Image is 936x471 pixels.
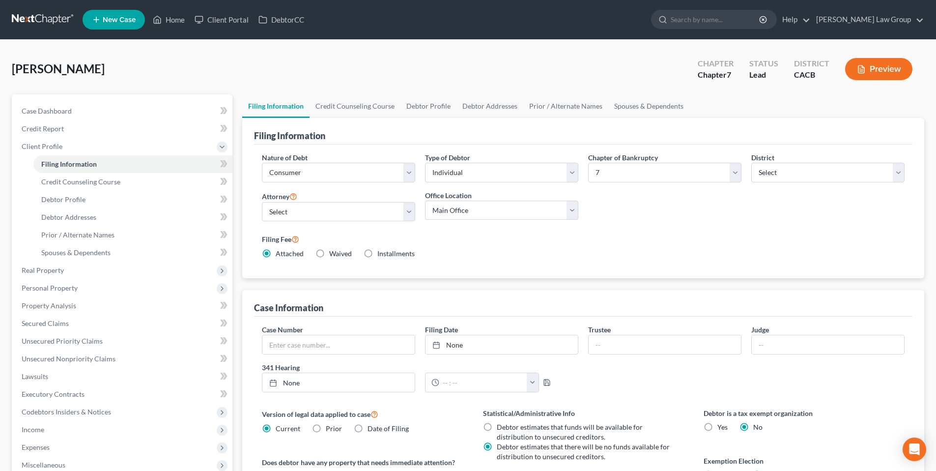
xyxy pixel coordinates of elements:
span: Income [22,425,44,434]
span: Prior [326,424,342,433]
a: Client Portal [190,11,254,29]
span: Filing Information [41,160,97,168]
label: Filing Fee [262,233,905,245]
span: Secured Claims [22,319,69,327]
a: Home [148,11,190,29]
label: District [751,152,774,163]
span: Codebtors Insiders & Notices [22,408,111,416]
label: Office Location [425,190,472,201]
a: Debtor Profile [33,191,232,208]
span: Current [276,424,300,433]
span: Property Analysis [22,301,76,310]
span: Unsecured Priority Claims [22,337,103,345]
span: Executory Contracts [22,390,85,398]
a: Help [777,11,810,29]
div: Case Information [254,302,323,314]
a: Spouses & Dependents [33,244,232,262]
input: Search by name... [671,10,761,29]
span: Case Dashboard [22,107,72,115]
a: Case Dashboard [14,102,232,120]
span: 7 [727,70,731,79]
button: Preview [845,58,912,80]
div: CACB [794,69,829,81]
div: Lead [749,69,778,81]
a: Property Analysis [14,297,232,315]
span: Credit Counseling Course [41,177,120,186]
span: Expenses [22,443,50,451]
input: -- [589,335,741,354]
span: Waived [329,249,352,258]
span: Debtor Addresses [41,213,96,221]
a: None [262,373,415,392]
a: Secured Claims [14,315,232,332]
label: Judge [751,324,769,335]
a: Lawsuits [14,368,232,385]
label: Exemption Election [704,456,905,466]
a: Prior / Alternate Names [33,226,232,244]
span: Attached [276,249,304,258]
span: Personal Property [22,284,78,292]
label: Does debtor have any property that needs immediate attention? [262,457,463,468]
label: Trustee [588,324,611,335]
span: Credit Report [22,124,64,133]
label: Filing Date [425,324,458,335]
span: Debtor estimates that funds will be available for distribution to unsecured creditors. [497,423,643,441]
a: Credit Counseling Course [33,173,232,191]
a: DebtorCC [254,11,309,29]
span: Miscellaneous [22,461,65,469]
a: Unsecured Priority Claims [14,332,232,350]
a: Debtor Addresses [33,208,232,226]
a: Debtor Profile [400,94,456,118]
label: Nature of Debt [262,152,308,163]
span: Client Profile [22,142,62,150]
span: New Case [103,16,136,24]
span: Spouses & Dependents [41,248,111,257]
a: Credit Report [14,120,232,138]
label: Debtor is a tax exempt organization [704,408,905,418]
label: Statistical/Administrative Info [483,408,684,418]
a: Debtor Addresses [456,94,523,118]
a: Filing Information [33,155,232,173]
span: Unsecured Nonpriority Claims [22,354,115,363]
a: Filing Information [242,94,310,118]
input: Enter case number... [262,335,415,354]
a: Credit Counseling Course [310,94,400,118]
span: No [753,423,763,431]
a: None [425,335,578,354]
a: Executory Contracts [14,385,232,403]
label: Chapter of Bankruptcy [588,152,658,163]
div: Chapter [698,69,734,81]
span: Lawsuits [22,372,48,381]
span: [PERSON_NAME] [12,61,105,76]
label: 341 Hearing [257,362,583,373]
input: -- [752,335,904,354]
span: Prior / Alternate Names [41,231,114,239]
a: Prior / Alternate Names [523,94,608,118]
div: Chapter [698,58,734,69]
a: [PERSON_NAME] Law Group [811,11,924,29]
label: Attorney [262,190,297,202]
a: Unsecured Nonpriority Claims [14,350,232,368]
label: Version of legal data applied to case [262,408,463,420]
input: -- : -- [439,373,527,392]
label: Type of Debtor [425,152,470,163]
span: Installments [377,249,415,258]
div: Filing Information [254,130,325,142]
span: Yes [717,423,728,431]
div: Status [749,58,778,69]
span: Debtor estimates that there will be no funds available for distribution to unsecured creditors. [497,442,670,461]
label: Case Number [262,324,303,335]
div: Open Intercom Messenger [903,438,926,461]
span: Real Property [22,266,64,274]
a: Spouses & Dependents [608,94,689,118]
span: Date of Filing [368,424,409,433]
div: District [794,58,829,69]
span: Debtor Profile [41,195,85,204]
